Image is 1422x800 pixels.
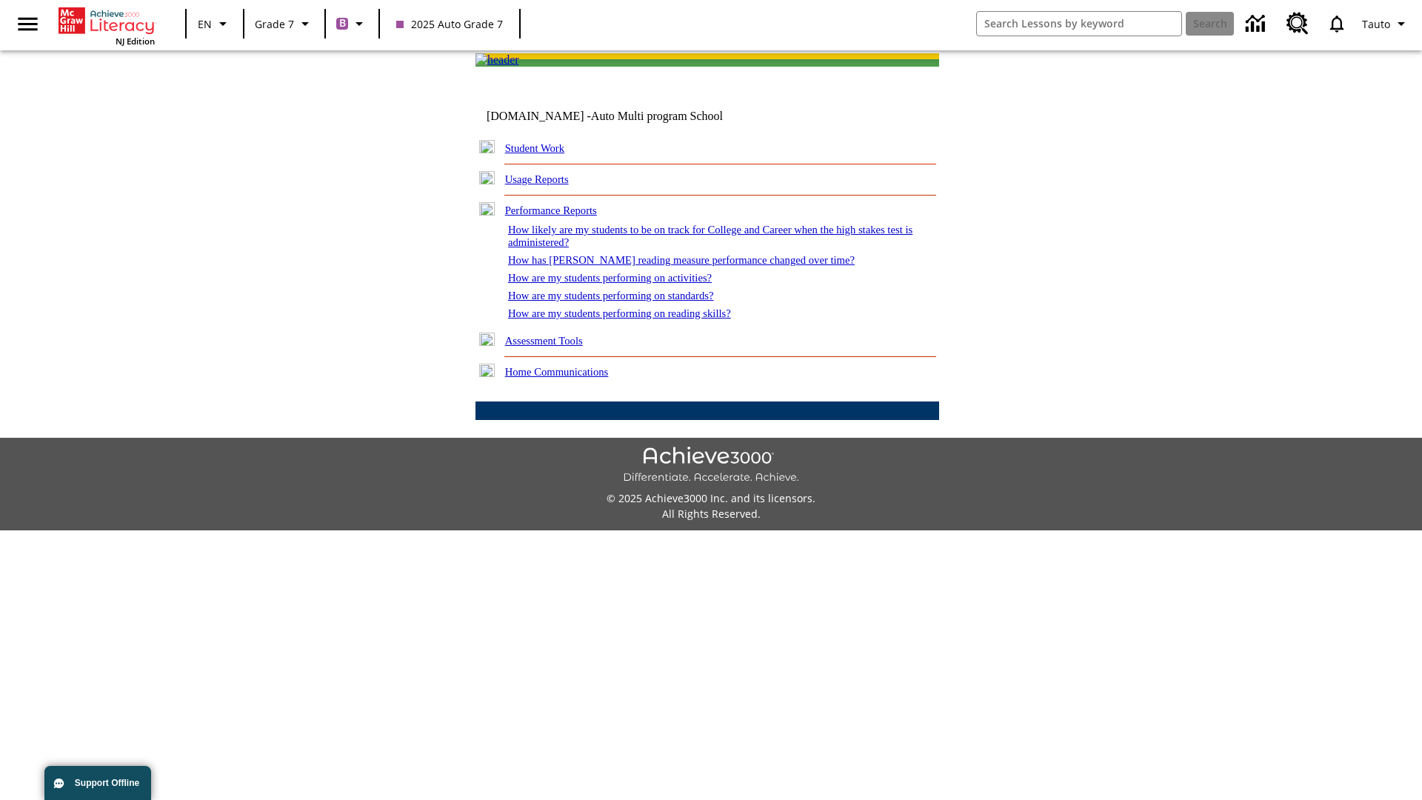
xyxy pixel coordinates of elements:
[479,364,495,377] img: plus.gif
[505,204,597,216] a: Performance Reports
[508,224,912,248] a: How likely are my students to be on track for College and Career when the high stakes test is adm...
[508,307,731,319] a: How are my students performing on reading skills?
[1237,4,1278,44] a: Data Center
[330,10,374,37] button: Boost Class color is purple. Change class color
[508,290,714,301] a: How are my students performing on standards?
[479,333,495,346] img: plus.gif
[475,53,519,67] img: header
[1278,4,1318,44] a: Resource Center, Will open in new tab
[249,10,320,37] button: Grade: Grade 7, Select a grade
[1356,10,1416,37] button: Profile/Settings
[479,202,495,216] img: minus.gif
[75,778,139,788] span: Support Offline
[198,16,212,32] span: EN
[339,14,346,33] span: B
[6,2,50,46] button: Open side menu
[505,335,583,347] a: Assessment Tools
[505,173,569,185] a: Usage Reports
[191,10,238,37] button: Language: EN, Select a language
[396,16,503,32] span: 2025 Auto Grade 7
[487,110,759,123] td: [DOMAIN_NAME] -
[1318,4,1356,43] a: Notifications
[116,36,155,47] span: NJ Edition
[977,12,1181,36] input: search field
[508,254,855,266] a: How has [PERSON_NAME] reading measure performance changed over time?
[59,4,155,47] div: Home
[44,766,151,800] button: Support Offline
[508,272,712,284] a: How are my students performing on activities?
[255,16,294,32] span: Grade 7
[1362,16,1390,32] span: Tauto
[479,171,495,184] img: plus.gif
[623,447,799,484] img: Achieve3000 Differentiate Accelerate Achieve
[479,140,495,153] img: plus.gif
[591,110,723,122] nobr: Auto Multi program School
[505,366,609,378] a: Home Communications
[505,142,564,154] a: Student Work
